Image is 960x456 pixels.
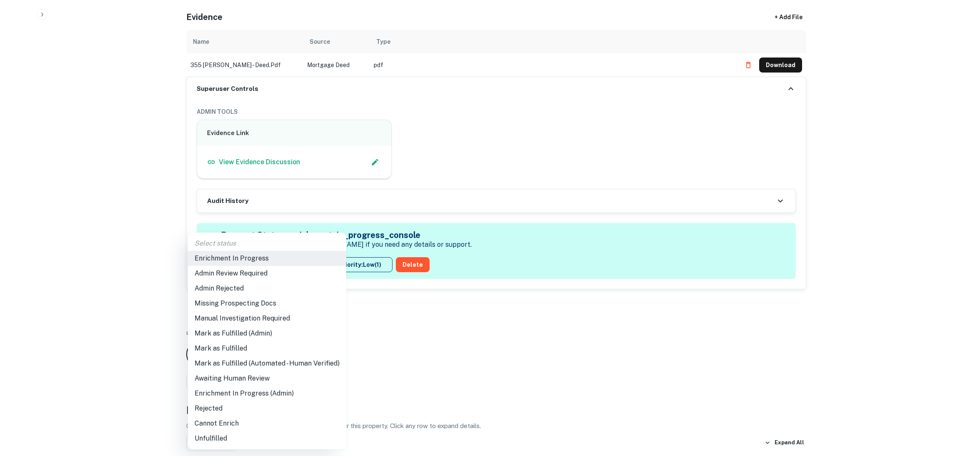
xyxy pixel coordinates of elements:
[188,401,346,416] li: Rejected
[188,371,346,386] li: Awaiting Human Review
[188,281,346,296] li: Admin Rejected
[188,251,346,266] li: Enrichment In Progress
[188,311,346,326] li: Manual Investigation Required
[188,386,346,401] li: Enrichment In Progress (Admin)
[188,416,346,431] li: Cannot Enrich
[918,389,960,429] iframe: Chat Widget
[188,356,346,371] li: Mark as Fulfilled (Automated - Human Verified)
[188,266,346,281] li: Admin Review Required
[188,341,346,356] li: Mark as Fulfilled
[188,296,346,311] li: Missing Prospecting Docs
[188,431,346,446] li: Unfulfilled
[188,326,346,341] li: Mark as Fulfilled (Admin)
